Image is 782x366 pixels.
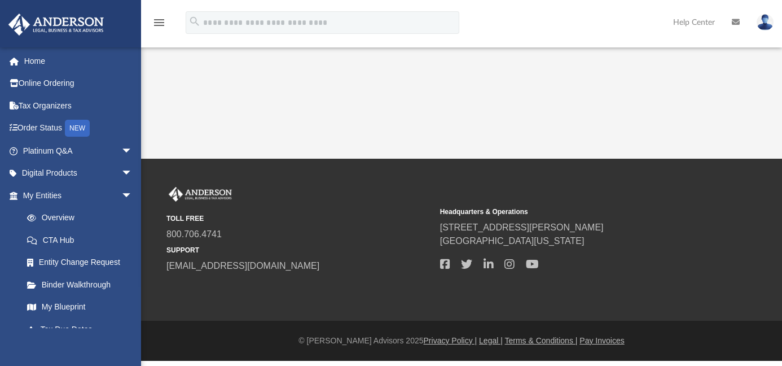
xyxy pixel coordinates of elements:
[166,187,234,202] img: Anderson Advisors Platinum Portal
[424,336,477,345] a: Privacy Policy |
[8,72,150,95] a: Online Ordering
[440,223,604,232] a: [STREET_ADDRESS][PERSON_NAME]
[141,335,782,347] div: © [PERSON_NAME] Advisors 2025
[166,261,319,271] a: [EMAIL_ADDRESS][DOMAIN_NAME]
[5,14,107,36] img: Anderson Advisors Platinum Portal
[121,162,144,185] span: arrow_drop_down
[16,207,150,229] a: Overview
[8,117,150,140] a: Order StatusNEW
[505,336,578,345] a: Terms & Conditions |
[8,162,150,185] a: Digital Productsarrow_drop_down
[188,15,201,28] i: search
[8,184,150,207] a: My Entitiesarrow_drop_down
[65,120,90,137] div: NEW
[152,16,166,29] i: menu
[8,94,150,117] a: Tax Organizers
[16,273,150,296] a: Binder Walkthrough
[16,296,144,319] a: My Blueprint
[166,229,222,239] a: 800.706.4741
[440,207,706,217] small: Headquarters & Operations
[166,213,432,224] small: TOLL FREE
[440,236,585,246] a: [GEOGRAPHIC_DATA][US_STATE]
[121,140,144,163] span: arrow_drop_down
[16,318,150,341] a: Tax Due Dates
[479,336,503,345] a: Legal |
[16,229,150,251] a: CTA Hub
[8,50,150,72] a: Home
[152,21,166,29] a: menu
[166,245,432,255] small: SUPPORT
[16,251,150,274] a: Entity Change Request
[579,336,624,345] a: Pay Invoices
[121,184,144,207] span: arrow_drop_down
[757,14,774,30] img: User Pic
[8,140,150,162] a: Platinum Q&Aarrow_drop_down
